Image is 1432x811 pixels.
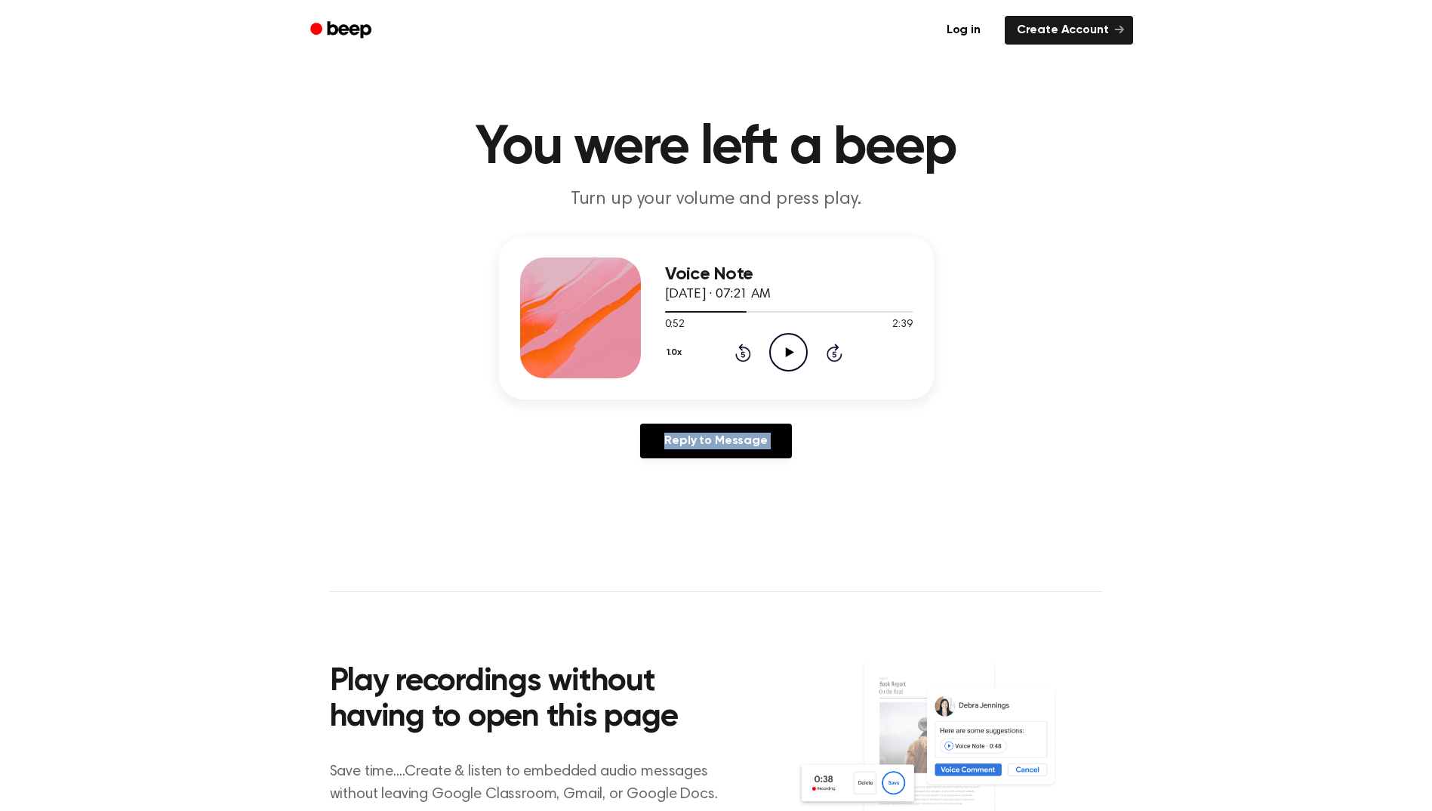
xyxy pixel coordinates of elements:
p: Save time....Create & listen to embedded audio messages without leaving Google Classroom, Gmail, ... [330,760,737,806]
a: Beep [300,16,385,45]
h2: Play recordings without having to open this page [330,665,737,736]
span: 0:52 [665,317,685,333]
a: Create Account [1005,16,1133,45]
a: Reply to Message [640,424,791,458]
a: Log in [932,13,996,48]
h1: You were left a beep [330,121,1103,175]
h3: Voice Note [665,264,913,285]
p: Turn up your volume and press play. [427,187,1006,212]
span: [DATE] · 07:21 AM [665,288,771,301]
button: 1.0x [665,340,688,365]
span: 2:39 [892,317,912,333]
